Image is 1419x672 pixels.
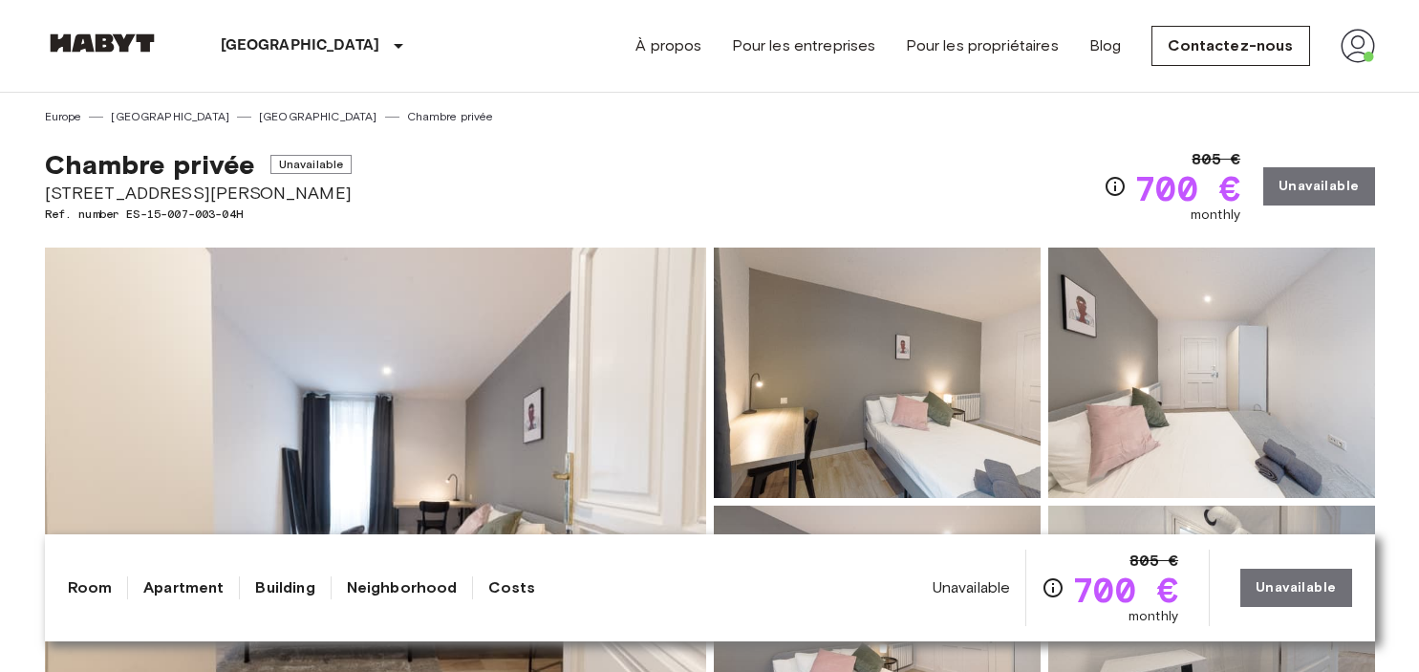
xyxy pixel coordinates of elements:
[1191,206,1240,225] span: monthly
[1192,148,1240,171] span: 805 €
[347,576,458,599] a: Neighborhood
[45,206,353,223] span: Ref. number ES-15-007-003-04H
[45,181,353,206] span: [STREET_ADDRESS][PERSON_NAME]
[143,576,224,599] a: Apartment
[1151,26,1309,66] a: Contactez-nous
[45,148,255,181] span: Chambre privée
[1129,607,1178,626] span: monthly
[714,248,1041,498] img: Picture of unit ES-15-007-003-04H
[732,34,875,57] a: Pour les entreprises
[1072,573,1178,607] span: 700 €
[407,108,494,125] a: Chambre privée
[1048,248,1375,498] img: Picture of unit ES-15-007-003-04H
[45,33,160,53] img: Habyt
[221,34,380,57] p: [GEOGRAPHIC_DATA]
[270,155,353,174] span: Unavailable
[933,577,1011,598] span: Unavailable
[1089,34,1122,57] a: Blog
[1104,175,1127,198] svg: Check cost overview for full price breakdown. Please note that discounts apply to new joiners onl...
[45,108,82,125] a: Europe
[68,576,113,599] a: Room
[255,576,314,599] a: Building
[488,576,535,599] a: Costs
[259,108,377,125] a: [GEOGRAPHIC_DATA]
[1134,171,1240,206] span: 700 €
[111,108,229,125] a: [GEOGRAPHIC_DATA]
[1042,576,1064,599] svg: Check cost overview for full price breakdown. Please note that discounts apply to new joiners onl...
[1341,29,1375,63] img: avatar
[635,34,701,57] a: À propos
[906,34,1058,57] a: Pour les propriétaires
[1129,550,1178,573] span: 805 €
